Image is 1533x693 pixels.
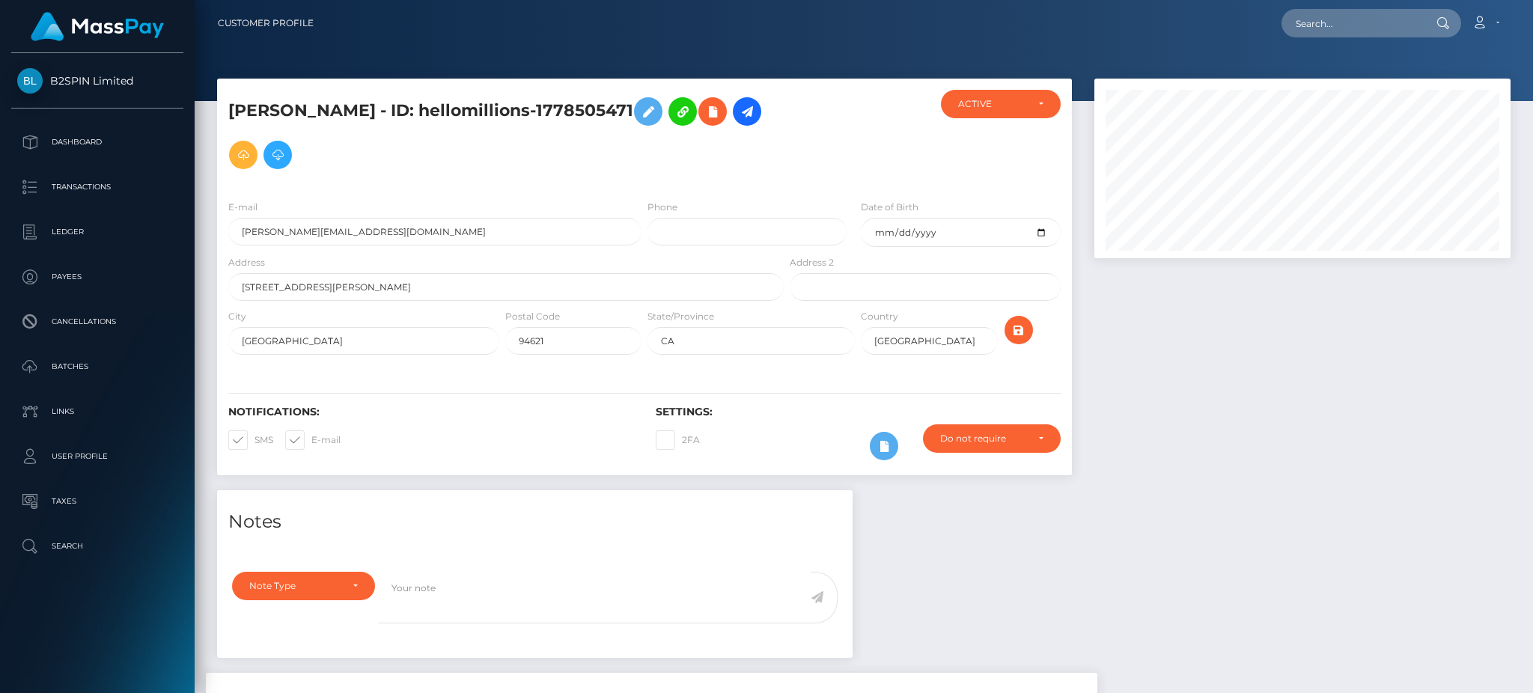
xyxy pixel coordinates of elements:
a: Transactions [11,168,183,206]
label: Postal Code [505,310,560,323]
p: Cancellations [17,311,177,333]
img: MassPay Logo [31,12,164,41]
a: Ledger [11,213,183,251]
a: Initiate Payout [733,97,761,126]
p: Dashboard [17,131,177,153]
p: Taxes [17,490,177,513]
p: User Profile [17,445,177,468]
a: Batches [11,348,183,385]
label: SMS [228,430,273,450]
label: E-mail [285,430,341,450]
a: Search [11,528,183,565]
label: Country [861,310,898,323]
img: B2SPIN Limited [17,68,43,94]
label: City [228,310,246,323]
a: Taxes [11,483,183,520]
h4: Notes [228,509,841,535]
button: ACTIVE [941,90,1061,118]
p: Transactions [17,176,177,198]
label: State/Province [647,310,714,323]
h6: Settings: [656,406,1061,418]
p: Batches [17,355,177,378]
div: ACTIVE [958,98,1026,110]
p: Links [17,400,177,423]
a: Dashboard [11,123,183,161]
label: 2FA [656,430,700,450]
label: Address [228,256,265,269]
p: Search [17,535,177,558]
label: Address 2 [790,256,834,269]
a: Cancellations [11,303,183,341]
h5: [PERSON_NAME] - ID: hellomillions-1778505471 [228,90,775,177]
p: Payees [17,266,177,288]
p: Ledger [17,221,177,243]
div: Note Type [249,580,341,592]
label: E-mail [228,201,257,214]
label: Phone [647,201,677,214]
a: Links [11,393,183,430]
label: Date of Birth [861,201,918,214]
div: Do not require [940,433,1026,445]
a: Customer Profile [218,7,314,39]
a: User Profile [11,438,183,475]
span: B2SPIN Limited [11,74,183,88]
button: Do not require [923,424,1061,453]
h6: Notifications: [228,406,633,418]
a: Payees [11,258,183,296]
button: Note Type [232,572,375,600]
input: Search... [1281,9,1422,37]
